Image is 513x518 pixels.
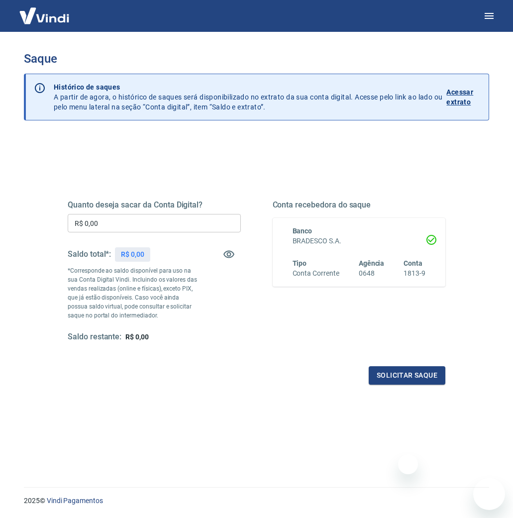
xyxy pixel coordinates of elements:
[398,454,418,474] iframe: Fechar mensagem
[68,200,241,210] h5: Quanto deseja sacar da Conta Digital?
[68,249,111,259] h5: Saldo total*:
[473,478,505,510] iframe: Botão para abrir a janela de mensagens
[12,0,77,31] img: Vindi
[446,87,481,107] p: Acessar extrato
[273,200,446,210] h5: Conta recebedora do saque
[68,332,121,342] h5: Saldo restante:
[359,259,385,267] span: Agência
[293,268,339,279] h6: Conta Corrente
[125,333,149,341] span: R$ 0,00
[24,496,489,506] p: 2025 ©
[359,268,385,279] h6: 0648
[404,259,422,267] span: Conta
[369,366,445,385] button: Solicitar saque
[293,227,312,235] span: Banco
[293,259,307,267] span: Tipo
[24,52,489,66] h3: Saque
[68,266,198,320] p: *Corresponde ao saldo disponível para uso na sua Conta Digital Vindi. Incluindo os valores das ve...
[404,268,425,279] h6: 1813-9
[54,82,442,92] p: Histórico de saques
[54,82,442,112] p: A partir de agora, o histórico de saques será disponibilizado no extrato da sua conta digital. Ac...
[293,236,426,246] h6: BRADESCO S.A.
[121,249,144,260] p: R$ 0,00
[47,497,103,505] a: Vindi Pagamentos
[446,82,481,112] a: Acessar extrato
